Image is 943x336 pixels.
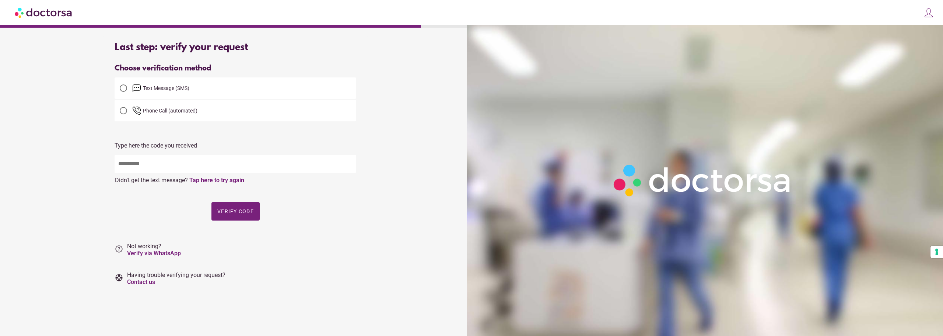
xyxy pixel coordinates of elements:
a: Tap here to try again [189,177,244,184]
span: Not working? [127,243,181,257]
button: Your consent preferences for tracking technologies [930,246,943,258]
span: Text Message (SMS) [143,85,189,91]
span: Having trouble verifying your request? [127,271,225,285]
img: Logo-Doctorsa-trans-White-partial-flat.png [609,159,797,201]
div: Choose verification method [115,64,356,73]
button: Verify code [211,202,260,221]
img: Doctorsa.com [15,4,73,21]
i: help [115,245,123,253]
p: Type here the code you received [115,142,356,149]
a: Verify via WhatsApp [127,250,181,257]
div: Last step: verify your request [115,42,356,53]
span: Phone Call (automated) [143,108,197,114]
img: phone [132,106,141,115]
span: Verify code [217,208,254,214]
i: support [115,273,123,282]
img: email [132,84,141,93]
a: Contact us [127,278,155,285]
span: Didn't get the text message? [115,177,188,184]
img: icons8-customer-100.png [923,8,934,18]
